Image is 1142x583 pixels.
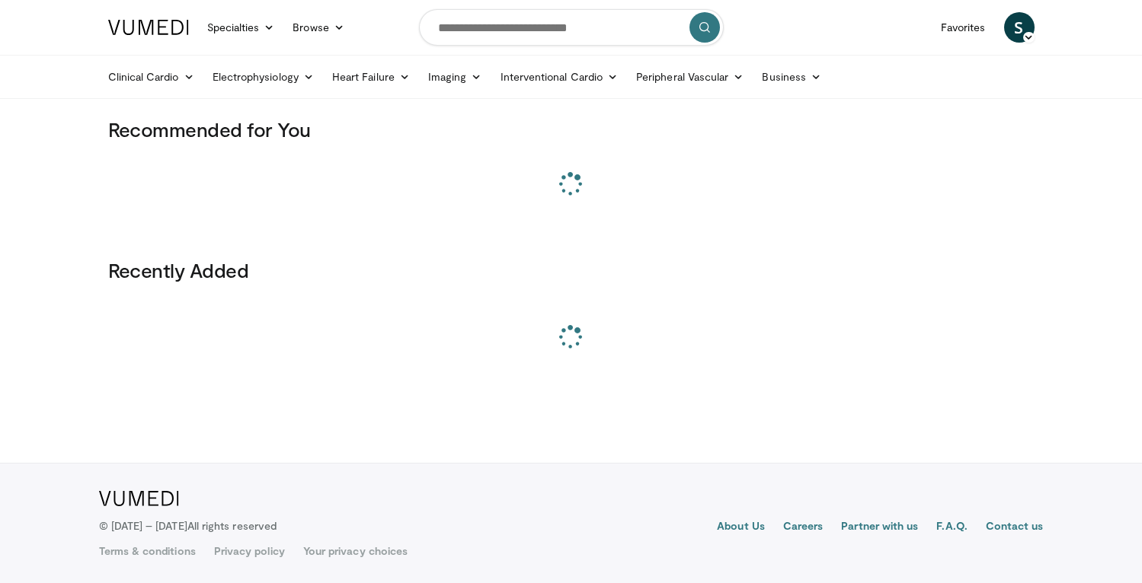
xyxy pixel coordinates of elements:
[99,518,277,534] p: © [DATE] – [DATE]
[986,518,1044,537] a: Contact us
[203,62,323,92] a: Electrophysiology
[419,9,724,46] input: Search topics, interventions
[108,258,1035,282] h3: Recently Added
[936,518,967,537] a: F.A.Q.
[198,12,284,43] a: Specialties
[283,12,353,43] a: Browse
[627,62,753,92] a: Peripheral Vascular
[419,62,491,92] a: Imaging
[717,518,765,537] a: About Us
[1004,12,1035,43] a: S
[187,519,277,532] span: All rights reserved
[108,117,1035,142] h3: Recommended for You
[303,543,408,559] a: Your privacy choices
[841,518,918,537] a: Partner with us
[783,518,824,537] a: Careers
[491,62,628,92] a: Interventional Cardio
[753,62,830,92] a: Business
[99,491,179,506] img: VuMedi Logo
[932,12,995,43] a: Favorites
[323,62,419,92] a: Heart Failure
[99,543,196,559] a: Terms & conditions
[99,62,203,92] a: Clinical Cardio
[214,543,285,559] a: Privacy policy
[108,20,189,35] img: VuMedi Logo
